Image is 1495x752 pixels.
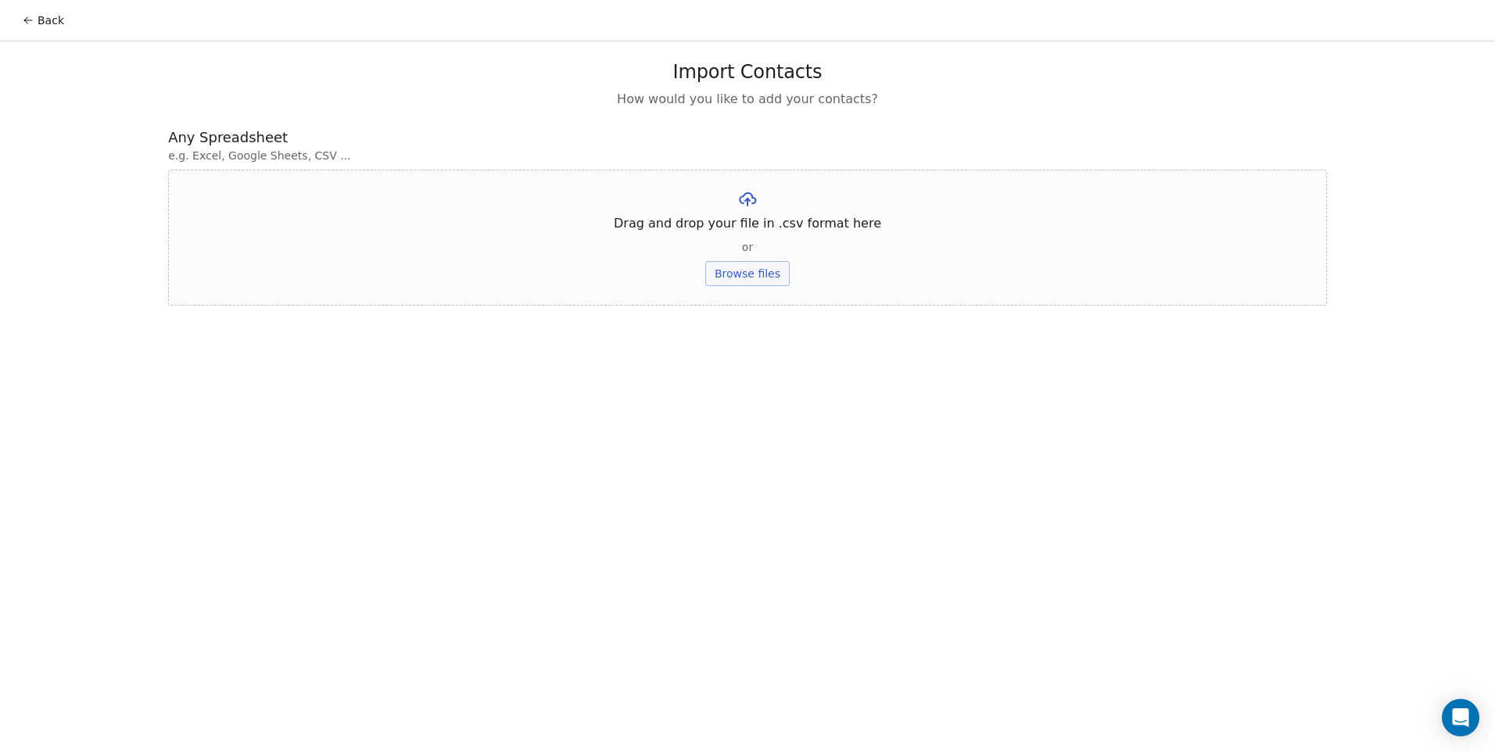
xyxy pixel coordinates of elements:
button: Back [13,6,73,34]
span: or [742,239,753,255]
div: Open Intercom Messenger [1442,699,1479,736]
span: Import Contacts [673,60,823,84]
button: Browse files [705,261,790,286]
span: Drag and drop your file in .csv format here [614,214,881,233]
span: e.g. Excel, Google Sheets, CSV ... [168,148,1327,163]
span: Any Spreadsheet [168,127,1327,148]
span: How would you like to add your contacts? [617,90,878,109]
